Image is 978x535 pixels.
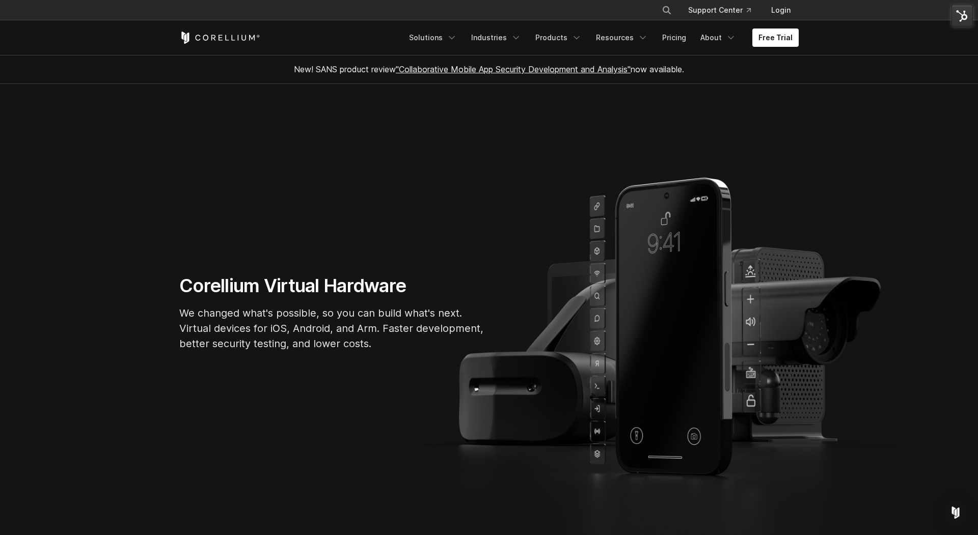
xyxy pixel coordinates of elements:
span: New! SANS product review now available. [294,64,684,74]
a: Pricing [656,29,692,47]
img: HubSpot Tools Menu Toggle [952,5,973,26]
h1: Corellium Virtual Hardware [179,274,485,297]
p: We changed what's possible, so you can build what's next. Virtual devices for iOS, Android, and A... [179,305,485,351]
button: Search [658,1,676,19]
div: Navigation Menu [649,1,799,19]
a: "Collaborative Mobile App Security Development and Analysis" [396,64,631,74]
div: Navigation Menu [403,29,799,47]
a: Resources [590,29,654,47]
div: Open Intercom Messenger [943,500,968,525]
a: Products [529,29,588,47]
a: Industries [465,29,527,47]
a: Corellium Home [179,32,260,44]
a: Free Trial [752,29,799,47]
a: Support Center [680,1,759,19]
a: About [694,29,742,47]
a: Solutions [403,29,463,47]
a: Login [763,1,799,19]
